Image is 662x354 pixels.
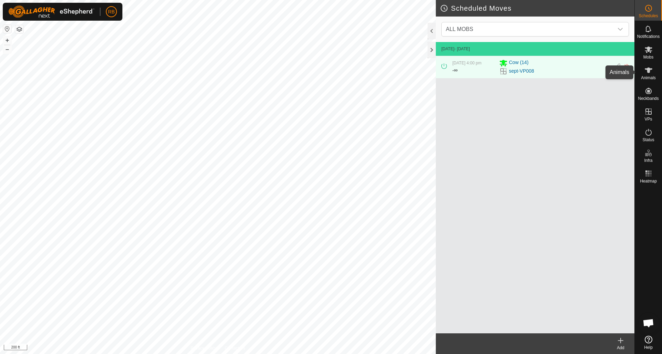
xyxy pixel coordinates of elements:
[642,138,654,142] span: Status
[3,25,11,33] button: Reset Map
[8,6,94,18] img: Gallagher Logo
[641,76,656,80] span: Animals
[440,4,634,12] h2: Scheduled Moves
[637,34,660,39] span: Notifications
[446,26,473,32] span: ALL MOBS
[644,117,652,121] span: VPs
[3,45,11,53] button: –
[635,333,662,352] a: Help
[441,46,454,51] span: [DATE]
[509,59,529,67] span: Cow (14)
[640,179,657,183] span: Heatmap
[644,158,652,163] span: Infra
[639,14,658,18] span: Schedules
[607,345,634,351] div: Add
[452,61,481,65] span: [DATE] 4:00 pm
[225,345,245,351] a: Contact Us
[443,22,613,36] span: ALL MOBS
[624,63,630,71] img: Turn off schedule move
[454,46,470,51] span: - [DATE]
[613,22,627,36] div: dropdown trigger
[108,8,114,15] span: RB
[191,345,217,351] a: Privacy Policy
[643,55,653,59] span: Mobs
[606,63,611,70] span: ∞
[15,25,23,33] button: Map Layers
[509,67,534,75] a: sept-VP008
[452,66,458,74] div: -
[644,345,653,350] span: Help
[3,36,11,44] button: +
[638,313,659,333] div: Open chat
[638,96,659,101] span: Neckbands
[454,67,458,73] span: ∞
